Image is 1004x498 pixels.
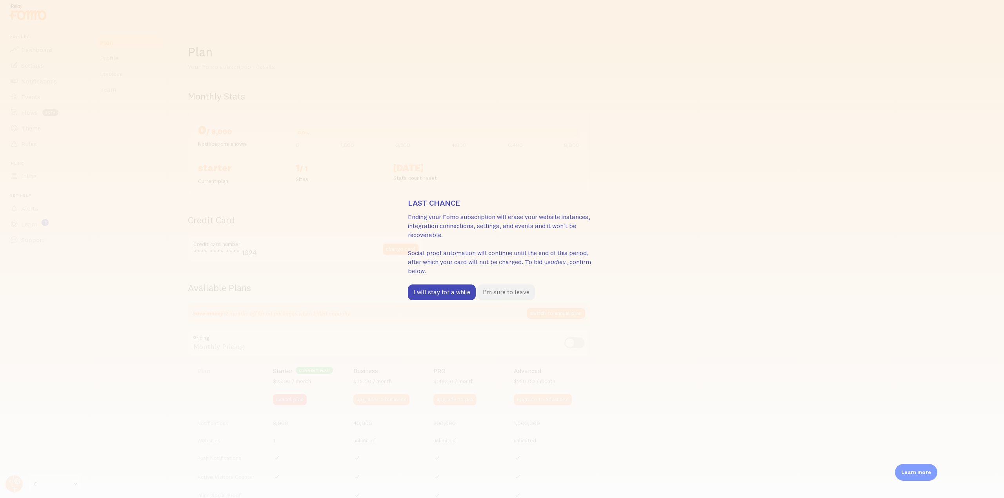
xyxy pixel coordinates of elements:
div: Learn more [895,464,937,481]
button: I'm sure to leave [477,284,535,300]
p: Ending your Fomo subscription will erase your website instances, integration connections, setting... [408,212,596,275]
p: Learn more [901,469,931,476]
button: I will stay for a while [408,284,476,300]
h3: Last chance [408,198,596,208]
i: adieu [551,258,566,266]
